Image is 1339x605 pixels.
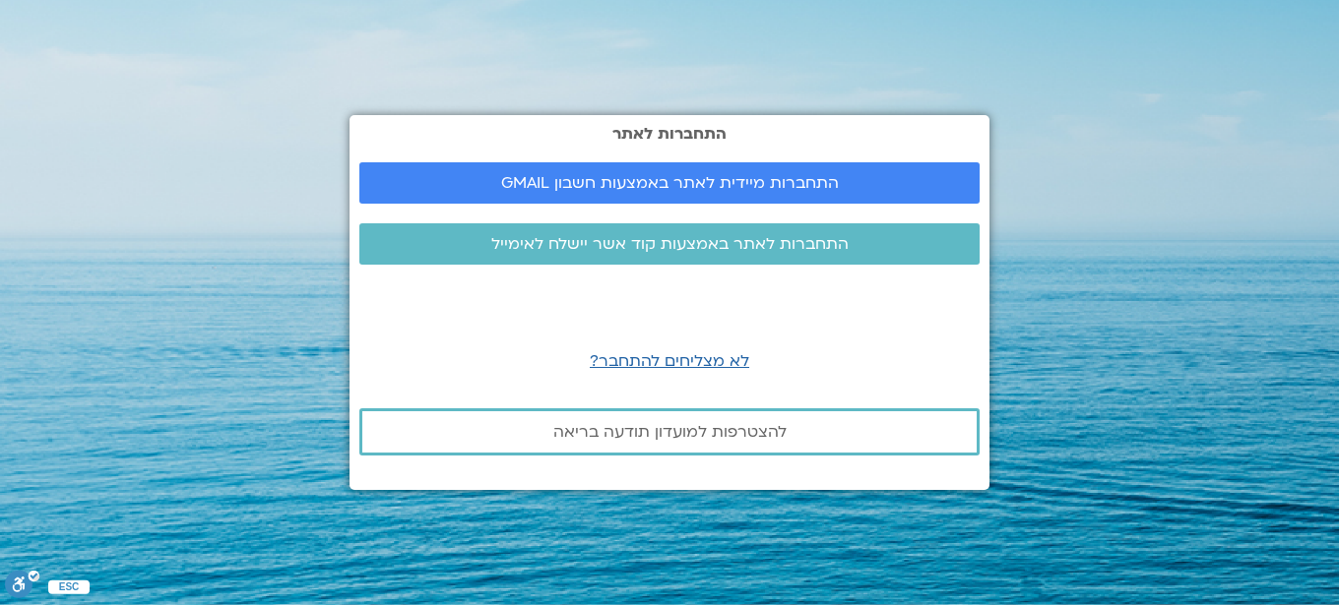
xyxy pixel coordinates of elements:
a: התחברות מיידית לאתר באמצעות חשבון GMAIL [359,162,980,204]
h2: התחברות לאתר [359,125,980,143]
a: לא מצליחים להתחבר? [590,350,749,372]
a: להצטרפות למועדון תודעה בריאה [359,408,980,455]
span: התחברות מיידית לאתר באמצעות חשבון GMAIL [501,174,839,192]
a: התחברות לאתר באמצעות קוד אשר יישלח לאימייל [359,223,980,265]
span: התחברות לאתר באמצעות קוד אשר יישלח לאימייל [491,235,849,253]
span: להצטרפות למועדון תודעה בריאה [553,423,787,441]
